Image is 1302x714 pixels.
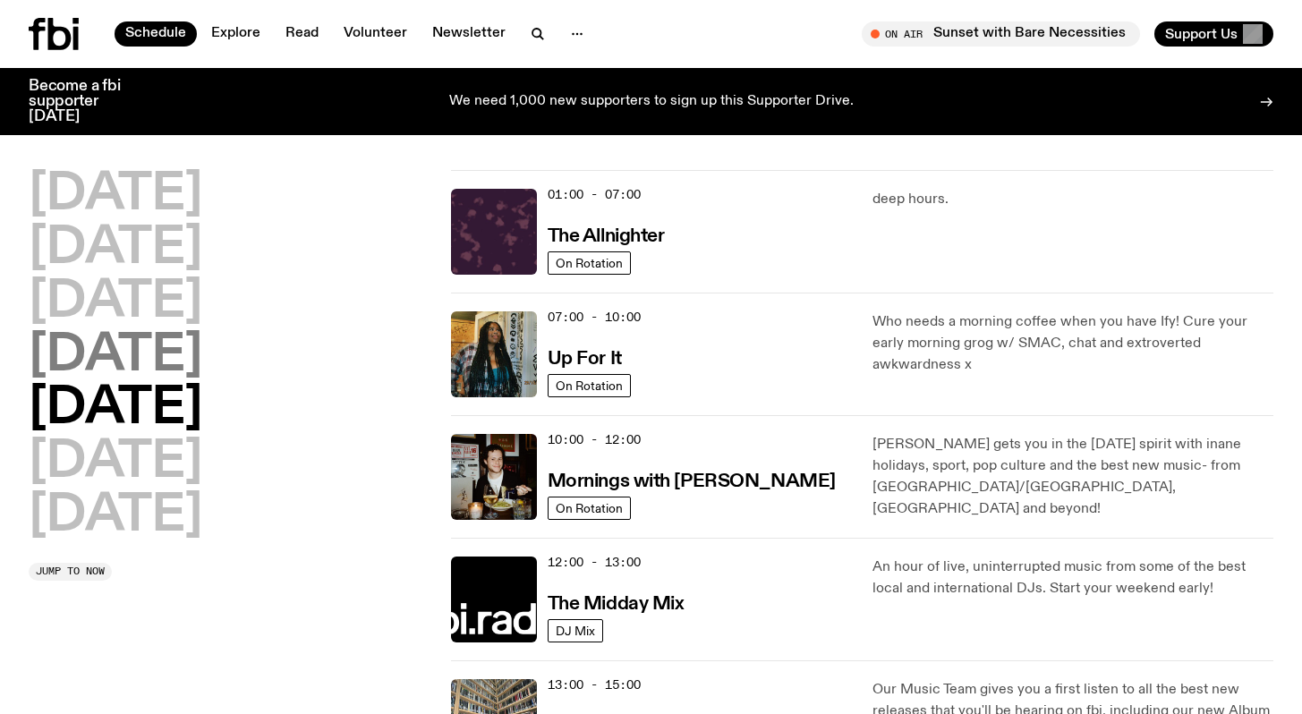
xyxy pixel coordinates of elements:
[548,591,685,614] a: The Midday Mix
[451,434,537,520] img: Sam blankly stares at the camera, brightly lit by a camera flash wearing a hat collared shirt and...
[872,434,1273,520] p: [PERSON_NAME] gets you in the [DATE] spirit with inane holidays, sport, pop culture and the best ...
[548,227,665,246] h3: The Allnighter
[29,491,202,541] button: [DATE]
[548,554,641,571] span: 12:00 - 13:00
[29,224,202,274] button: [DATE]
[872,311,1273,376] p: Who needs a morning coffee when you have Ify! Cure your early morning grog w/ SMAC, chat and extr...
[29,438,202,488] button: [DATE]
[548,186,641,203] span: 01:00 - 07:00
[872,189,1273,210] p: deep hours.
[556,624,595,637] span: DJ Mix
[556,501,623,514] span: On Rotation
[115,21,197,47] a: Schedule
[548,251,631,275] a: On Rotation
[548,469,836,491] a: Mornings with [PERSON_NAME]
[29,331,202,381] button: [DATE]
[556,378,623,392] span: On Rotation
[333,21,418,47] a: Volunteer
[29,79,143,124] h3: Become a fbi supporter [DATE]
[451,311,537,397] img: Ify - a Brown Skin girl with black braided twists, looking up to the side with her tongue stickin...
[36,566,105,576] span: Jump to now
[548,472,836,491] h3: Mornings with [PERSON_NAME]
[548,309,641,326] span: 07:00 - 10:00
[548,350,622,369] h3: Up For It
[548,676,641,693] span: 13:00 - 15:00
[1165,26,1238,42] span: Support Us
[29,170,202,220] button: [DATE]
[449,94,854,110] p: We need 1,000 new supporters to sign up this Supporter Drive.
[29,277,202,327] button: [DATE]
[548,619,603,642] a: DJ Mix
[421,21,516,47] a: Newsletter
[548,374,631,397] a: On Rotation
[29,384,202,434] button: [DATE]
[548,224,665,246] a: The Allnighter
[29,563,112,581] button: Jump to now
[548,497,631,520] a: On Rotation
[548,346,622,369] a: Up For It
[548,431,641,448] span: 10:00 - 12:00
[872,557,1273,599] p: An hour of live, uninterrupted music from some of the best local and international DJs. Start you...
[548,595,685,614] h3: The Midday Mix
[200,21,271,47] a: Explore
[556,256,623,269] span: On Rotation
[275,21,329,47] a: Read
[1154,21,1273,47] button: Support Us
[862,21,1140,47] button: On AirSunset with Bare Necessities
